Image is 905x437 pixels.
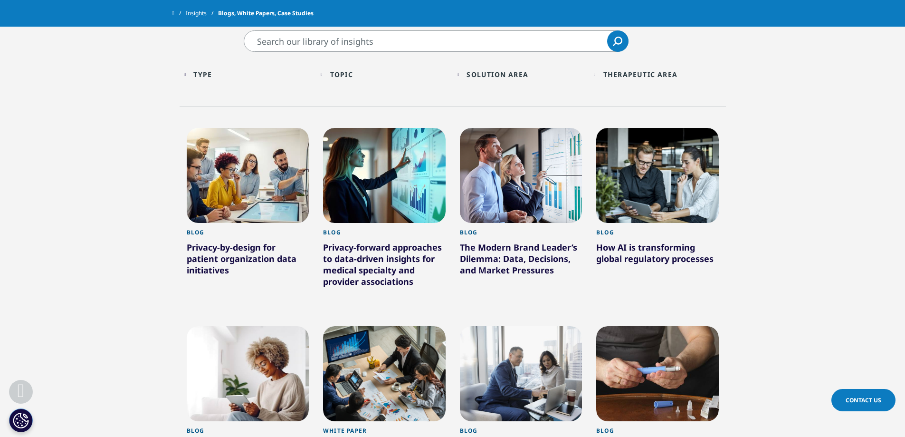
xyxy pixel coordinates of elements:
a: Blog Privacy-by-design for patient organization data initiatives [187,223,309,301]
a: Contact Us [831,389,895,411]
div: Blog [187,229,309,242]
a: Insights [186,5,218,22]
div: Blog [460,229,582,242]
div: Privacy-by-design for patient organization data initiatives [187,242,309,280]
div: Topic facet. [330,70,353,79]
input: Search [244,30,629,52]
a: Blog Privacy-forward approaches to data-driven insights for medical specialty and provider associ... [323,223,446,312]
div: Solution Area facet. [467,70,528,79]
div: How AI is transforming global regulatory processes [596,242,719,268]
div: Blog [596,229,719,242]
span: Blogs, White Papers, Case Studies [218,5,314,22]
div: Type facet. [193,70,212,79]
span: Contact Us [846,396,881,404]
svg: Search [613,37,622,46]
a: Blog How AI is transforming global regulatory processes [596,223,719,289]
button: Cookie Settings [9,408,33,432]
div: Blog [323,229,446,242]
div: Privacy-forward approaches to data-driven insights for medical specialty and provider associations [323,242,446,291]
a: Search [607,30,629,52]
a: Blog The Modern Brand Leader’s Dilemma: Data, Decisions, and Market Pressures [460,223,582,301]
div: The Modern Brand Leader’s Dilemma: Data, Decisions, and Market Pressures [460,242,582,280]
div: Therapeutic Area facet. [603,70,677,79]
